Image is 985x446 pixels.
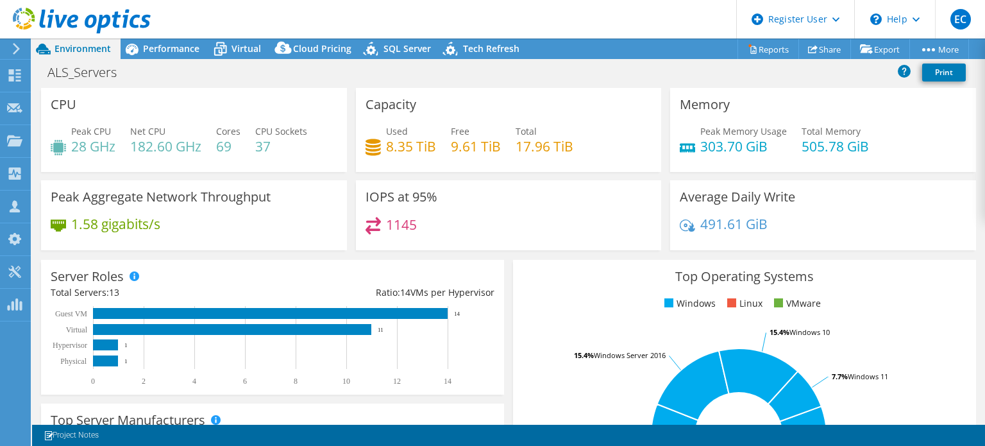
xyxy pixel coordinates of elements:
[243,377,247,386] text: 6
[293,42,351,55] span: Cloud Pricing
[680,190,795,204] h3: Average Daily Write
[386,218,417,232] h4: 1145
[700,217,768,231] h4: 491.61 GiB
[444,377,451,386] text: 14
[400,286,410,298] span: 14
[700,139,787,153] h4: 303.70 GiB
[216,125,240,137] span: Cores
[463,42,519,55] span: Tech Refresh
[51,270,124,284] h3: Server Roles
[451,139,501,153] h4: 9.61 TiB
[724,296,762,311] li: Linux
[60,357,87,366] text: Physical
[870,13,882,25] svg: \n
[909,39,969,59] a: More
[51,413,205,427] h3: Top Server Manufacturers
[91,377,95,386] text: 0
[55,42,111,55] span: Environment
[574,350,594,360] tspan: 15.4%
[386,125,408,137] span: Used
[273,286,494,300] div: Ratio: VMs per Hypervisor
[294,377,298,386] text: 8
[71,217,160,231] h4: 1.58 gigabits/s
[700,125,787,137] span: Peak Memory Usage
[255,139,307,153] h4: 37
[216,139,240,153] h4: 69
[802,139,869,153] h4: 505.78 GiB
[383,42,431,55] span: SQL Server
[142,377,146,386] text: 2
[771,296,821,311] li: VMware
[66,325,88,334] text: Virtual
[737,39,799,59] a: Reports
[366,98,416,112] h3: Capacity
[594,350,666,360] tspan: Windows Server 2016
[130,139,201,153] h4: 182.60 GHz
[798,39,851,59] a: Share
[342,377,350,386] text: 10
[143,42,199,55] span: Performance
[51,98,76,112] h3: CPU
[35,427,108,443] a: Project Notes
[255,125,307,137] span: CPU Sockets
[516,125,537,137] span: Total
[393,377,401,386] text: 12
[454,311,460,317] text: 14
[789,327,830,337] tspan: Windows 10
[386,139,436,153] h4: 8.35 TiB
[109,286,119,298] span: 13
[451,125,469,137] span: Free
[516,139,573,153] h4: 17.96 TiB
[680,98,730,112] h3: Memory
[51,286,273,300] div: Total Servers:
[378,327,383,333] text: 11
[124,342,128,348] text: 1
[192,377,196,386] text: 4
[51,190,271,204] h3: Peak Aggregate Network Throughput
[55,309,87,318] text: Guest VM
[850,39,910,59] a: Export
[848,372,888,381] tspan: Windows 11
[770,327,789,337] tspan: 15.4%
[232,42,261,55] span: Virtual
[922,64,966,81] a: Print
[130,125,165,137] span: Net CPU
[71,139,115,153] h4: 28 GHz
[832,372,848,381] tspan: 7.7%
[523,270,966,284] h3: Top Operating Systems
[124,358,128,365] text: 1
[802,125,861,137] span: Total Memory
[950,9,971,30] span: EC
[661,296,716,311] li: Windows
[42,65,137,80] h1: ALS_Servers
[366,190,437,204] h3: IOPS at 95%
[53,341,87,350] text: Hypervisor
[71,125,111,137] span: Peak CPU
